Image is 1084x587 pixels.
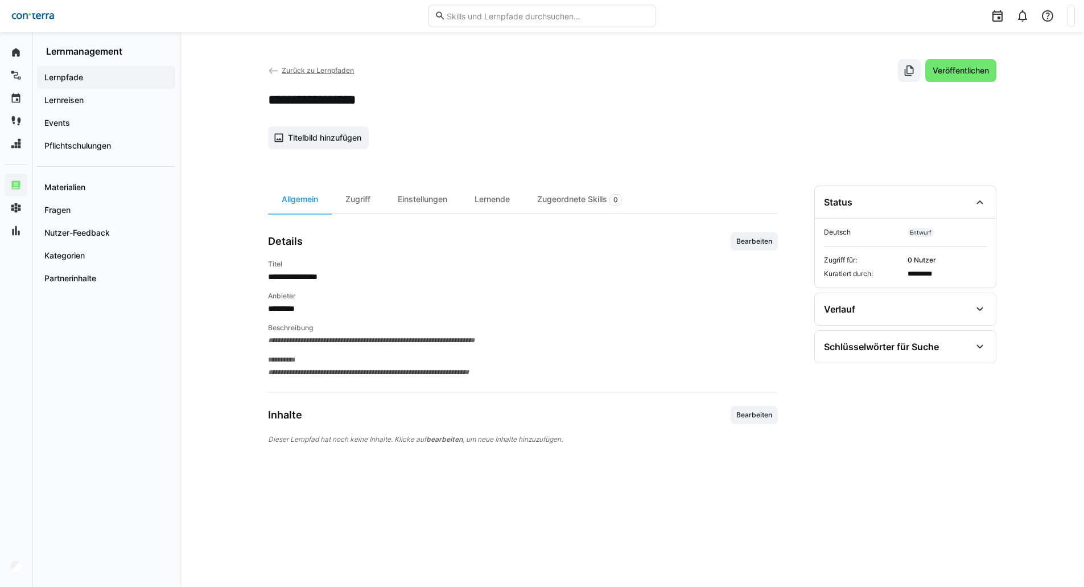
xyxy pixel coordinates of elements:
[268,409,302,421] h3: Inhalte
[735,237,773,246] span: Bearbeiten
[925,59,996,82] button: Veröffentlichen
[908,256,987,265] span: 0 Nutzer
[268,235,303,248] h3: Details
[910,229,932,236] span: Entwurf
[282,66,354,75] span: Zurück zu Lernpfaden
[824,341,939,352] div: Schlüsselwörter für Suche
[268,66,355,75] a: Zurück zu Lernpfaden
[824,196,852,208] div: Status
[286,132,363,143] span: Titelbild hinzufügen
[332,186,384,214] div: Zugriff
[824,269,903,278] span: Kuratiert durch:
[735,411,773,420] span: Bearbeiten
[268,126,369,149] button: Titelbild hinzufügen
[613,195,618,204] span: 0
[824,228,903,237] span: Deutsch
[461,186,524,214] div: Lernende
[268,323,778,333] h4: Beschreibung
[268,186,332,214] div: Allgemein
[384,186,461,214] div: Einstellungen
[268,435,563,444] span: Dieser Lernpfad hat noch keine Inhalte. Klicke auf , um neue Inhalte hinzuzufügen.
[824,256,903,265] span: Zugriff für:
[446,11,649,21] input: Skills und Lernpfade durchsuchen…
[731,406,778,424] button: Bearbeiten
[524,186,636,214] div: Zugeordnete Skills
[268,260,778,269] h4: Titel
[931,65,991,76] span: Veröffentlichen
[426,435,463,444] strong: bearbeiten
[824,303,855,315] div: Verlauf
[731,232,778,251] button: Bearbeiten
[268,292,778,301] h4: Anbieter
